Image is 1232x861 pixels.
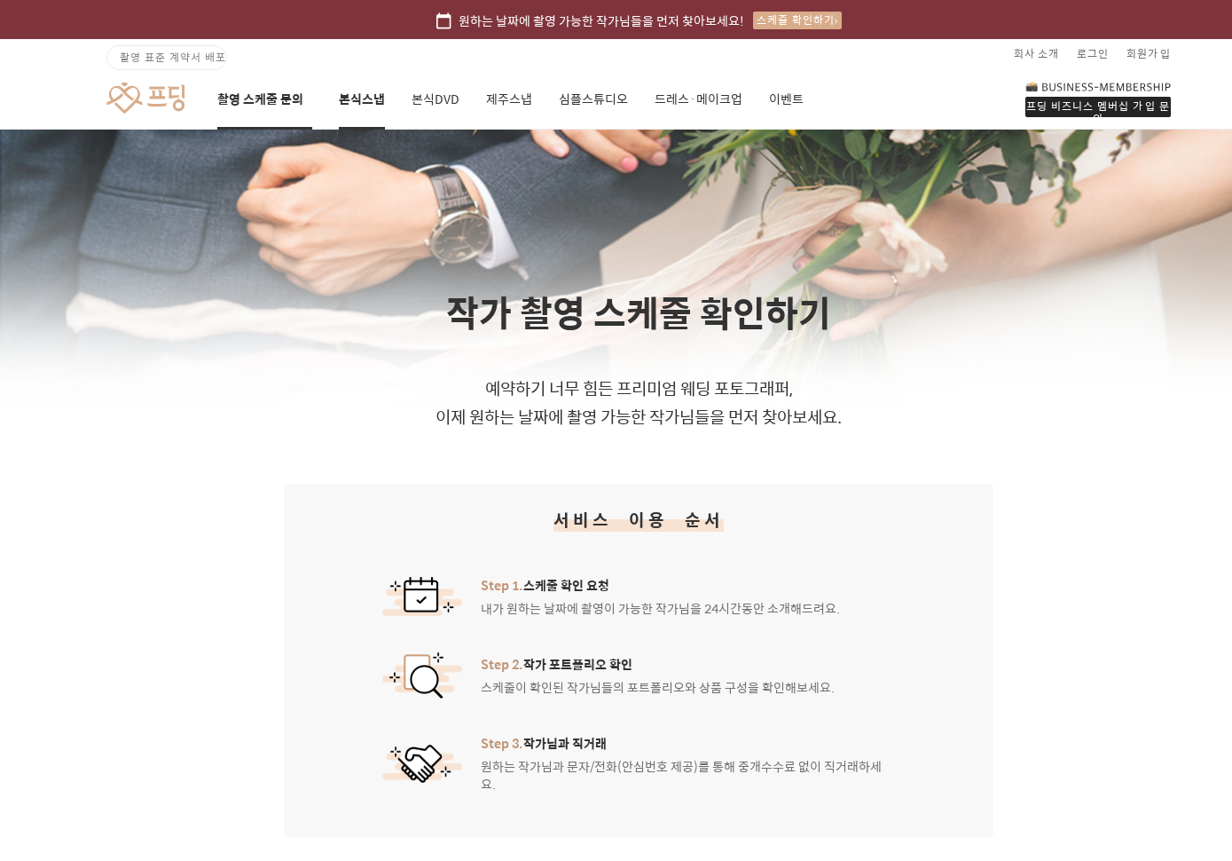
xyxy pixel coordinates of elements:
div: 스케줄이 확인된 작가님들의 포트폴리오와 상품 구성을 확인해보세요. [481,655,835,696]
span: 홈 [56,589,67,604]
span: 촬영 표준 계약서 배포 [120,49,226,65]
span: 스케줄 확인 요청 [481,576,840,594]
img: 서비스 아이콘 이미지 [382,652,462,699]
img: 서비스 아이콘 이미지 [382,745,462,784]
a: 본식DVD [412,69,459,130]
span: 설정 [274,589,295,604]
a: 프딩 비즈니스 멤버십 가입 문의 [1025,80,1171,117]
a: 본식스냅 [339,69,385,130]
span: Step 3. [481,733,523,753]
a: 이벤트 [769,69,804,130]
a: 회원가입 [1126,39,1171,67]
a: 로그인 [1077,39,1109,67]
h2: 서비스 이용 순서 [553,507,724,532]
span: Step 2. [481,654,523,674]
a: 촬영 표준 계약서 배포 [106,45,227,70]
a: 심플스튜디오 [559,69,628,130]
a: 대화 [117,563,229,607]
a: 드레스·메이크업 [655,69,742,130]
div: 내가 원하는 날짜에 촬영이 가능한 작가님을 24시간동안 소개해드려요. [481,576,840,617]
span: 대화 [162,590,184,604]
a: 홈 [5,563,117,607]
div: 프딩 비즈니스 멤버십 가입 문의 [1025,97,1171,117]
span: 원하는 날짜에 촬영 가능한 작가님들을 먼저 찾아보세요! [459,11,744,30]
span: Step 1. [481,575,523,595]
span: 작가님과 직거래 [481,734,895,752]
a: 설정 [229,563,341,607]
span: 작가 포트폴리오 확인 [481,655,835,673]
img: 서비스 아이콘 이미지 [382,577,462,616]
div: 스케줄 확인하기 [753,12,842,29]
a: 촬영 스케줄 문의 [217,69,312,130]
div: 원하는 작가님과 문자/전화(안심번호 제공)를 통해 중개수수료 없이 직거래하세요. [481,734,895,793]
a: 제주스냅 [486,69,532,130]
a: 회사 소개 [1014,39,1059,67]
